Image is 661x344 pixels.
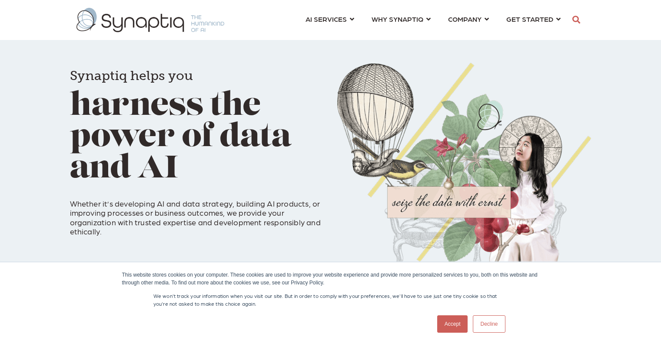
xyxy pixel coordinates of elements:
iframe: Embedded CTA [70,244,161,266]
iframe: Embedded CTA [178,244,291,266]
h1: harness the power of data and AI [70,57,324,185]
nav: menu [297,4,569,36]
span: GET STARTED [506,13,553,25]
span: COMPANY [448,13,482,25]
p: Whether it’s developing AI and data strategy, building AI products, or improving processes or bus... [70,189,324,236]
img: Collage of girl, balloon, bird, and butterfly, with seize the data with ernst text [337,63,591,279]
a: WHY SYNAPTIQ [372,11,431,27]
a: AI SERVICES [306,11,354,27]
span: Synaptiq helps you [70,68,193,83]
a: COMPANY [448,11,489,27]
p: We won't track your information when you visit our site. But in order to comply with your prefere... [153,292,508,307]
span: AI SERVICES [306,13,347,25]
a: Decline [473,315,505,333]
a: GET STARTED [506,11,561,27]
a: Accept [437,315,468,333]
div: This website stores cookies on your computer. These cookies are used to improve your website expe... [122,271,539,287]
img: synaptiq logo-1 [76,8,224,32]
span: WHY SYNAPTIQ [372,13,423,25]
